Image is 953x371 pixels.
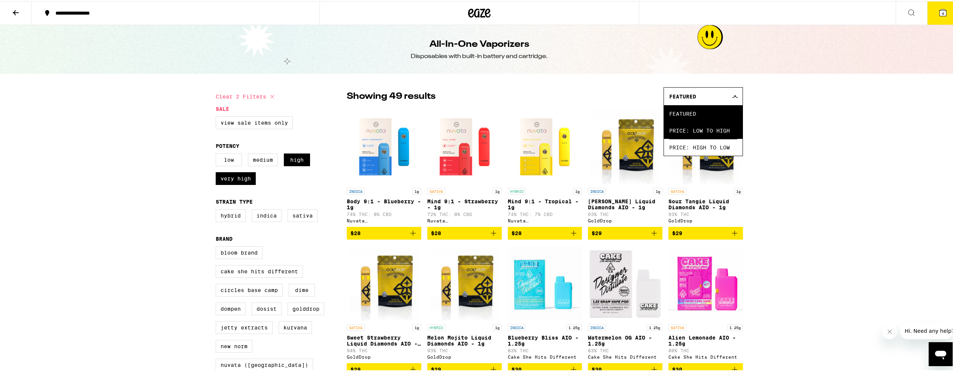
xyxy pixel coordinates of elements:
a: Open page for Mind 9:1 - Strawberry - 1g from Nuvata (CA) [427,108,502,226]
div: Disposables with built-in battery and cartridge. [411,51,548,60]
label: View Sale Items Only [216,115,293,128]
p: 1g [573,187,582,194]
p: Mind 9:1 - Strawberry - 1g [427,197,502,209]
p: 83% THC [588,347,662,352]
div: GoldDrop [668,217,743,222]
button: Add to bag [668,226,743,238]
button: Add to bag [427,226,502,238]
iframe: Message from company [900,322,953,338]
legend: Brand [216,235,233,241]
p: Watermelon OG AIO - 1.25g [588,334,662,346]
p: 80% THC [668,347,743,352]
p: 1g [493,323,502,330]
div: GoldDrop [427,353,502,358]
img: Cake She Hits Different - Blueberry Bliss AIO - 1.25g [508,244,582,319]
div: Nuvata ([GEOGRAPHIC_DATA]) [427,217,502,222]
span: $28 [350,229,361,235]
span: $29 [672,229,682,235]
label: Low [216,152,242,165]
p: 1g [412,187,421,194]
p: Blueberry Bliss AIO - 1.25g [508,334,582,346]
label: Dosist [252,301,282,314]
img: Nuvata (CA) - Mind 9:1 - Tropical - 1g [508,108,582,183]
legend: Potency [216,142,239,148]
div: GoldDrop [347,353,421,358]
a: Open page for Blueberry Bliss AIO - 1.25g from Cake She Hits Different [508,244,582,362]
label: Jetty Extracts [216,320,273,333]
p: SATIVA [668,187,686,194]
span: Price: High to Low [669,138,737,155]
label: Indica [252,208,282,221]
label: Dompen [216,301,246,314]
label: Bloom Brand [216,245,262,258]
p: Sour Tangie Liquid Diamonds AIO - 1g [668,197,743,209]
p: Sweet Strawberry Liquid Diamonds AIO - 1g [347,334,421,346]
p: SATIVA [347,323,365,330]
button: Add to bag [588,226,662,238]
img: Nuvata (CA) - Body 9:1 - Blueberry - 1g [347,108,421,183]
p: Body 9:1 - Blueberry - 1g [347,197,421,209]
label: Kurvana [279,320,312,333]
img: GoldDrop - King Louis Liquid Diamonds AIO - 1g [591,108,660,183]
p: 93% THC [588,211,662,216]
span: 4 [942,10,944,15]
span: Featured [669,92,696,98]
p: 1g [734,187,743,194]
div: Cake She Hits Different [508,353,582,358]
div: Nuvata ([GEOGRAPHIC_DATA]) [508,217,582,222]
p: Mind 9:1 - Tropical - 1g [508,197,582,209]
p: INDICA [588,187,606,194]
img: GoldDrop - Sweet Strawberry Liquid Diamonds AIO - 1g [349,244,419,319]
label: Medium [248,152,278,165]
img: GoldDrop - Melon Mojito Liquid Diamonds AIO - 1g [430,244,499,319]
label: Sativa [288,208,318,221]
legend: Strain Type [216,198,253,204]
label: Very High [216,171,256,184]
span: Featured [669,104,737,121]
p: Melon Mojito Liquid Diamonds AIO - 1g [427,334,502,346]
p: INDICA [588,323,606,330]
a: Open page for King Louis Liquid Diamonds AIO - 1g from GoldDrop [588,108,662,226]
p: 72% THC: 8% CBD [427,211,502,216]
label: Nuvata ([GEOGRAPHIC_DATA]) [216,358,313,370]
p: Alien Lemonade AIO - 1.25g [668,334,743,346]
label: GoldDrop [288,301,324,314]
a: Open page for Alien Lemonade AIO - 1.25g from Cake She Hits Different [668,244,743,362]
img: Cake She Hits Different - Alien Lemonade AIO - 1.25g [668,244,743,319]
p: Showing 49 results [347,89,435,102]
h1: All-In-One Vaporizers [430,37,529,50]
a: Open page for Body 9:1 - Blueberry - 1g from Nuvata (CA) [347,108,421,226]
label: Circles Base Camp [216,283,283,295]
p: 1g [653,187,662,194]
span: Price: Low to High [669,121,737,138]
label: DIME [289,283,315,295]
p: INDICA [508,323,526,330]
div: Cake She Hits Different [668,353,743,358]
label: Hybrid [216,208,246,221]
div: GoldDrop [588,217,662,222]
button: Clear 2 filters [216,86,277,105]
img: Cake She Hits Different - Watermelon OG AIO - 1.25g [588,244,662,319]
label: New Norm [216,339,252,352]
p: 1g [412,323,421,330]
span: $28 [431,229,441,235]
p: 1.25g [727,323,743,330]
a: Open page for Sour Tangie Liquid Diamonds AIO - 1g from GoldDrop [668,108,743,226]
button: Add to bag [347,226,421,238]
p: 83% THC [508,347,582,352]
p: 93% THC [668,211,743,216]
a: Open page for Mind 9:1 - Tropical - 1g from Nuvata (CA) [508,108,582,226]
p: 94% THC [347,347,421,352]
p: SATIVA [668,323,686,330]
p: 74% THC: 7% CBD [508,211,582,216]
p: SATIVA [427,187,445,194]
a: Open page for Watermelon OG AIO - 1.25g from Cake She Hits Different [588,244,662,362]
label: Cake She Hits Different [216,264,303,277]
p: 93% THC [427,347,502,352]
iframe: Button to launch messaging window [929,341,953,365]
p: 1g [493,187,502,194]
iframe: Close message [882,323,897,338]
label: High [284,152,310,165]
legend: Sale [216,105,229,111]
span: $29 [592,229,602,235]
